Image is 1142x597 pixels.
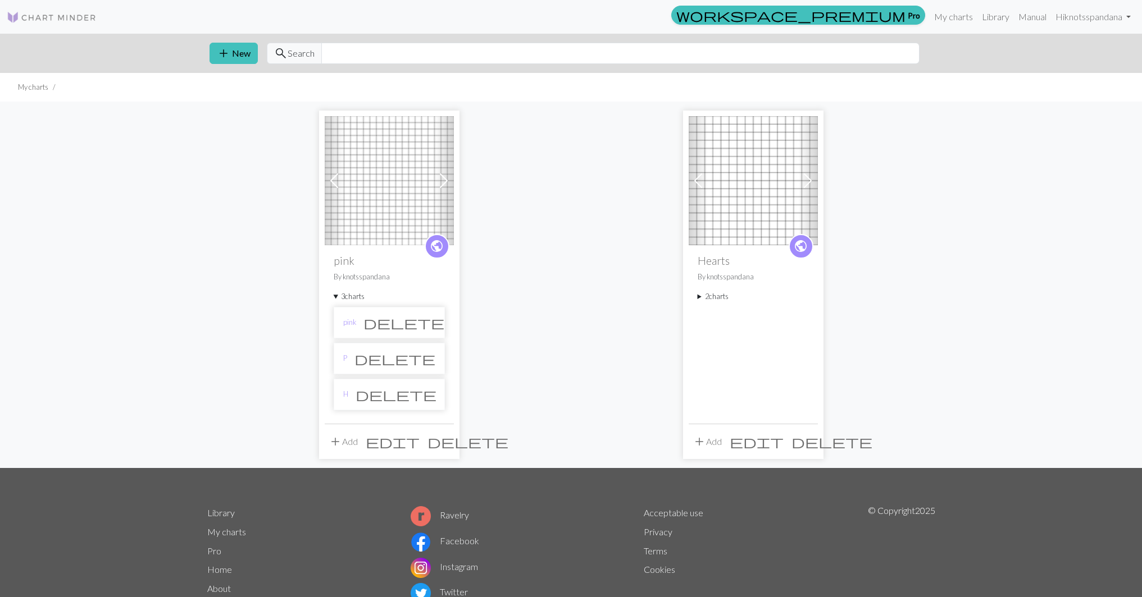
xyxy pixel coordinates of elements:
a: Pro [207,545,221,556]
a: Pro [671,6,925,25]
a: My charts [930,6,977,28]
span: delete [791,434,872,449]
a: P [343,353,347,364]
img: Ravelry logo [411,506,431,526]
a: Home [207,564,232,575]
p: By knotsspandana [334,272,445,282]
img: Logo [7,11,97,24]
span: add [329,434,342,449]
span: public [430,237,444,255]
button: Delete [788,431,876,452]
button: Delete chart [356,312,452,333]
button: Add [325,431,362,452]
span: add [217,45,230,61]
button: Edit [726,431,788,452]
span: delete [363,315,444,330]
button: Edit [362,431,424,452]
span: delete [354,351,435,366]
button: Delete [424,431,512,452]
a: H [343,389,348,399]
span: edit [366,434,420,449]
a: Facebook [411,535,479,546]
i: public [430,235,444,258]
a: Hearts [689,174,818,185]
img: Facebook logo [411,532,431,552]
a: Library [977,6,1014,28]
button: Delete chart [347,348,443,369]
a: Hiknotsspandana [1051,6,1135,28]
span: delete [356,387,436,402]
a: Privacy [644,526,672,537]
a: My charts [207,526,246,537]
summary: 2charts [698,291,809,302]
span: add [693,434,706,449]
a: public [425,234,449,259]
a: Ravelry [411,509,469,520]
i: public [794,235,808,258]
a: Acceptable use [644,507,703,518]
span: search [274,45,288,61]
h2: pink [334,254,445,267]
a: About [207,583,231,594]
span: edit [730,434,784,449]
p: By knotsspandana [698,272,809,282]
a: pink [325,174,454,185]
li: My charts [18,82,48,93]
a: Cookies [644,564,675,575]
img: Instagram logo [411,558,431,578]
img: pink [325,116,454,245]
span: Search [288,47,315,60]
a: pink [343,317,356,328]
span: delete [427,434,508,449]
a: Terms [644,545,667,556]
span: public [794,237,808,255]
button: Add [689,431,726,452]
a: Twitter [411,586,468,597]
i: Edit [730,435,784,448]
img: Hearts [689,116,818,245]
i: Edit [366,435,420,448]
button: New [210,43,258,64]
span: workspace_premium [676,7,906,23]
a: Library [207,507,235,518]
summary: 3charts [334,291,445,302]
h2: Hearts [698,254,809,267]
a: Manual [1014,6,1051,28]
a: Instagram [411,561,478,572]
a: public [789,234,813,259]
button: Delete chart [348,384,444,405]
